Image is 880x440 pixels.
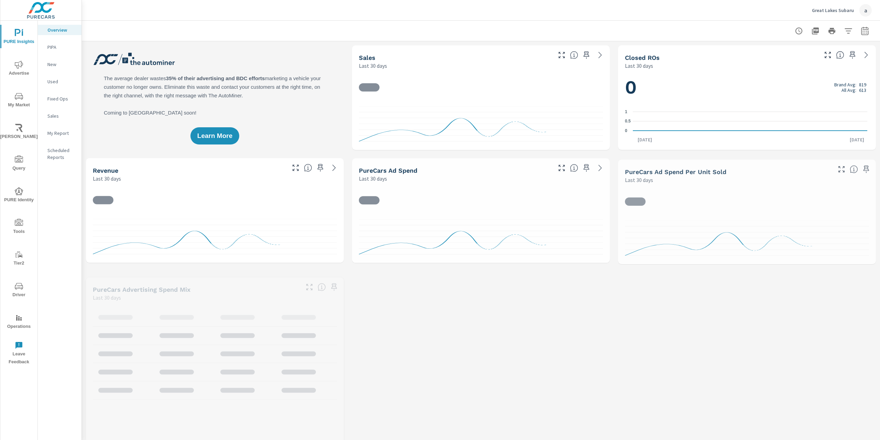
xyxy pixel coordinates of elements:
[329,281,340,292] span: Save this to your personalized report
[845,136,869,143] p: [DATE]
[861,50,872,61] a: See more details in report
[581,50,592,61] span: Save this to your personalized report
[595,50,606,61] a: See more details in report
[93,174,121,183] p: Last 30 days
[625,176,653,184] p: Last 30 days
[304,164,312,172] span: Total sales revenue over the selected date range. [Source: This data is sourced from the dealer’s...
[190,127,239,144] button: Learn More
[625,168,726,175] h5: PureCars Ad Spend Per Unit Sold
[359,54,375,61] h5: Sales
[47,61,76,68] p: New
[47,112,76,119] p: Sales
[38,25,81,35] div: Overview
[304,281,315,292] button: Make Fullscreen
[581,162,592,173] span: Save this to your personalized report
[858,24,872,38] button: Select Date Range
[2,155,35,172] span: Query
[359,174,387,183] p: Last 30 days
[0,21,37,369] div: nav menu
[329,162,340,173] a: See more details in report
[47,147,76,161] p: Scheduled Reports
[38,42,81,52] div: PIPA
[38,111,81,121] div: Sales
[847,50,858,61] span: Save this to your personalized report
[625,62,653,70] p: Last 30 days
[808,24,822,38] button: "Export Report to PDF"
[93,293,121,302] p: Last 30 days
[38,59,81,69] div: New
[38,145,81,162] div: Scheduled Reports
[38,94,81,104] div: Fixed Ops
[570,51,578,59] span: Number of vehicles sold by the dealership over the selected date range. [Source: This data is sou...
[290,162,301,173] button: Make Fullscreen
[47,26,76,33] p: Overview
[2,250,35,267] span: Tier2
[2,219,35,236] span: Tools
[315,162,326,173] span: Save this to your personalized report
[2,282,35,299] span: Driver
[38,128,81,138] div: My Report
[625,119,631,124] text: 0.5
[825,24,839,38] button: Print Report
[2,92,35,109] span: My Market
[570,164,578,172] span: Total cost of media for all PureCars channels for the selected dealership group over the selected...
[625,54,660,61] h5: Closed ROs
[2,187,35,204] span: PURE Identity
[841,87,856,93] p: All Avg:
[812,7,854,13] p: Great Lakes Subaru
[359,62,387,70] p: Last 30 days
[2,29,35,46] span: PURE Insights
[836,51,844,59] span: Number of Repair Orders Closed by the selected dealership group over the selected time range. [So...
[2,314,35,331] span: Operations
[859,4,872,17] div: a
[2,341,35,366] span: Leave Feedback
[318,283,326,291] span: This table looks at how you compare to the amount of budget you spend per channel as opposed to y...
[556,50,567,61] button: Make Fullscreen
[834,82,856,87] p: Brand Avg:
[556,162,567,173] button: Make Fullscreen
[859,87,866,93] p: 613
[47,95,76,102] p: Fixed Ops
[93,286,190,293] h5: PureCars Advertising Spend Mix
[822,50,833,61] button: Make Fullscreen
[47,44,76,51] p: PIPA
[47,78,76,85] p: Used
[861,164,872,175] span: Save this to your personalized report
[2,61,35,77] span: Advertise
[859,82,866,87] p: 819
[595,162,606,173] a: See more details in report
[197,133,232,139] span: Learn More
[93,167,118,174] h5: Revenue
[359,167,417,174] h5: PureCars Ad Spend
[633,136,657,143] p: [DATE]
[38,76,81,87] div: Used
[47,130,76,137] p: My Report
[2,124,35,141] span: [PERSON_NAME]
[850,165,858,173] span: Average cost of advertising per each vehicle sold at the dealer over the selected date range. The...
[841,24,855,38] button: Apply Filters
[836,164,847,175] button: Make Fullscreen
[625,75,869,99] h1: 0
[625,128,627,133] text: 0
[625,109,627,114] text: 1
